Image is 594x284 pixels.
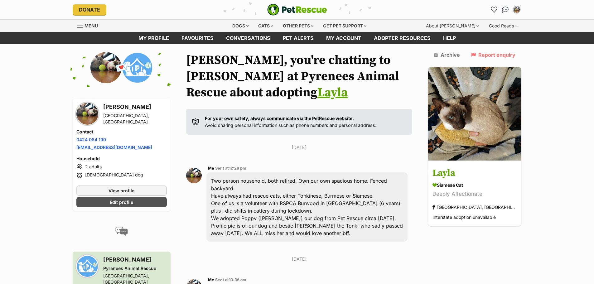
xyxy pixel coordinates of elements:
img: Ian Sprawson profile pic [514,7,520,13]
div: [GEOGRAPHIC_DATA], [GEOGRAPHIC_DATA] [103,113,167,125]
a: conversations [220,32,277,44]
div: Dogs [228,20,253,32]
img: conversation-icon-4a6f8262b818ee0b60e3300018af0b2d0b884aa5de6e9bcb8d3d4eeb1a70a7c4.svg [115,227,128,236]
li: 2 adults [76,163,167,171]
a: Favourites [175,32,220,44]
h1: [PERSON_NAME], you're chatting to [PERSON_NAME] at Pyrenees Animal Rescue about adopting [186,52,413,101]
img: logo-e224e6f780fb5917bec1dbf3a21bbac754714ae5b6737aabdf751b685950b380.svg [267,4,327,16]
a: My account [320,32,368,44]
h4: Household [76,156,167,162]
div: [GEOGRAPHIC_DATA], [GEOGRAPHIC_DATA] [432,203,517,211]
button: My account [512,5,522,15]
span: Interstate adoption unavailable [432,214,496,220]
a: My profile [132,32,175,44]
a: Layla Siamese Cat Deeply Affectionate [GEOGRAPHIC_DATA], [GEOGRAPHIC_DATA] Interstate adoption un... [428,161,521,226]
img: chat-41dd97257d64d25036548639549fe6c8038ab92f7586957e7f3b1b290dea8141.svg [502,7,509,13]
img: Pyrenees Animal Rescue profile pic [122,52,153,83]
span: Me [208,166,214,171]
span: 💌 [114,61,128,74]
a: [EMAIL_ADDRESS][DOMAIN_NAME] [76,145,152,150]
a: 0424 084 199 [76,137,106,142]
p: [DATE] [186,144,413,151]
a: Favourites [489,5,499,15]
img: Ian Sprawson profile pic [186,168,202,183]
a: Donate [73,4,106,15]
img: Ian Sprawson profile pic [90,52,122,83]
span: 10:36 am [229,277,246,282]
a: Menu [77,20,102,31]
img: Layla [428,67,521,161]
a: Pet alerts [277,32,320,44]
h3: [PERSON_NAME] [103,255,167,264]
div: Pyrenees Animal Rescue [103,265,167,272]
div: About [PERSON_NAME] [422,20,483,32]
img: Ian Sprawson profile pic [76,103,98,125]
a: Archive [434,52,460,58]
span: View profile [109,187,134,194]
span: 12:28 pm [229,166,246,171]
a: View profile [76,185,167,196]
a: Adopter resources [368,32,437,44]
a: PetRescue [267,4,327,16]
ul: Account quick links [489,5,522,15]
h4: Contact [76,129,167,135]
span: Edit profile [110,199,133,205]
span: Menu [85,23,98,28]
div: Cats [254,20,278,32]
h3: Layla [432,166,517,180]
a: Conversations [500,5,510,15]
span: Me [208,277,214,282]
strong: For your own safety, always communicate via the PetRescue website. [205,116,354,121]
a: Report enquiry [471,52,515,58]
li: [DEMOGRAPHIC_DATA] dog [76,172,167,179]
a: Help [437,32,462,44]
a: Edit profile [76,197,167,207]
span: Sent at [215,277,246,282]
div: Two person household, both retired. Own our own spacious home. Fenced backyard. Have always had r... [206,172,408,242]
img: Pyrenees Animal Rescue profile pic [76,255,98,277]
a: Layla [317,85,348,100]
div: Siamese Cat [432,182,517,188]
div: Get pet support [319,20,371,32]
div: Other pets [278,20,318,32]
div: Good Reads [485,20,522,32]
div: Deeply Affectionate [432,190,517,198]
p: [DATE] [186,256,413,262]
span: Sent at [215,166,246,171]
p: Avoid sharing personal information such as phone numbers and personal address. [205,115,376,128]
h3: [PERSON_NAME] [103,103,167,111]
